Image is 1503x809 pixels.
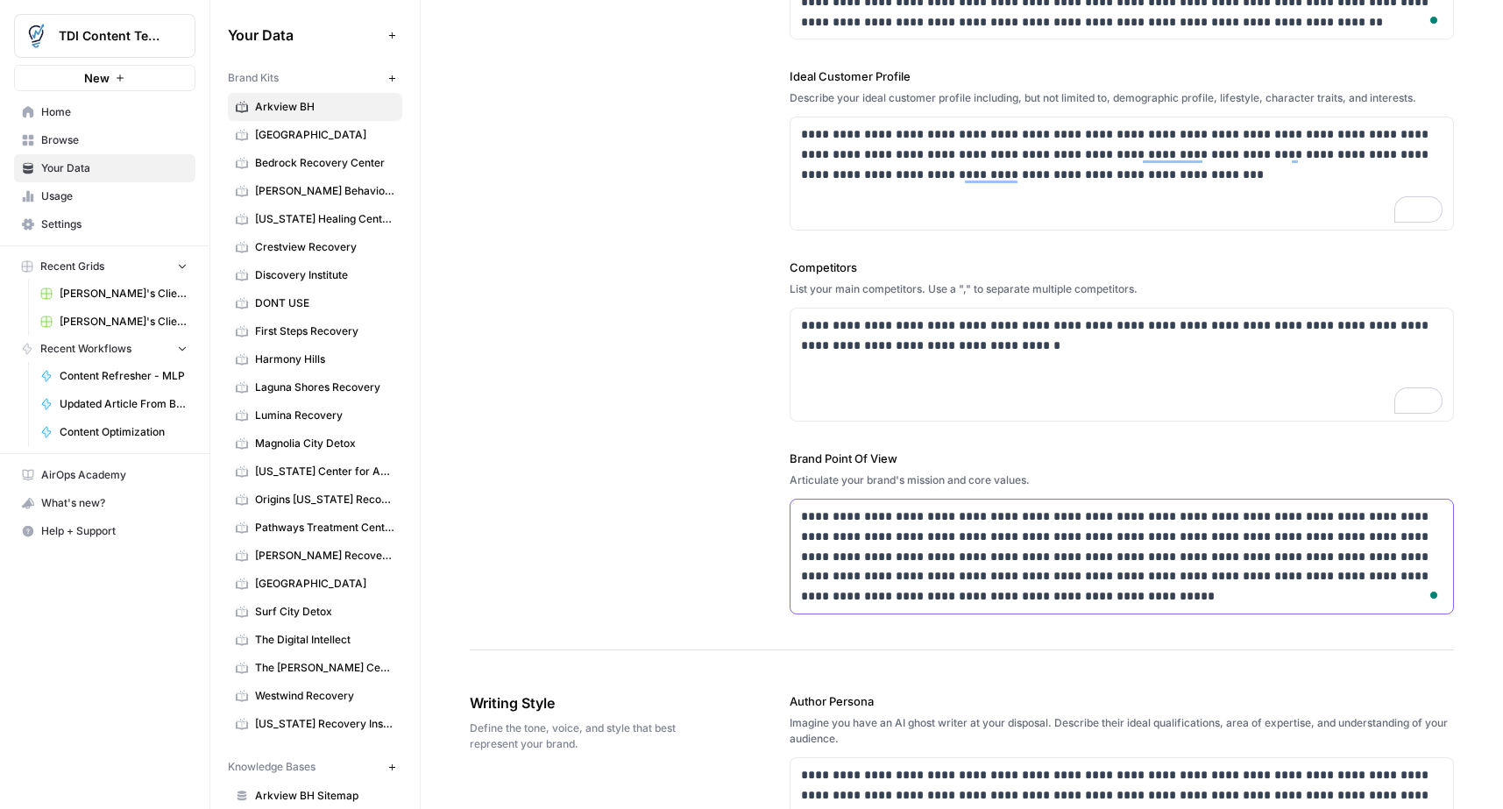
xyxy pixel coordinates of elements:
[228,458,402,486] a: [US_STATE] Center for Adolescent Wellness
[14,14,195,58] button: Workspace: TDI Content Team
[255,211,394,227] span: [US_STATE] Healing Centers
[255,267,394,283] span: Discovery Institute
[60,368,188,384] span: Content Refresher - MLP
[228,682,402,710] a: Westwind Recovery
[14,182,195,210] a: Usage
[14,336,195,362] button: Recent Workflows
[228,93,402,121] a: Arkview BH
[60,314,188,330] span: [PERSON_NAME]'s Clients - New Content
[255,604,394,620] span: Surf City Detox
[14,210,195,238] a: Settings
[228,542,402,570] a: [PERSON_NAME] Recovery Center
[255,492,394,507] span: Origins [US_STATE] Recovery
[255,155,394,171] span: Bedrock Recovery Center
[255,632,394,648] span: The Digital Intellect
[790,472,1454,488] div: Articulate your brand's mission and core values.
[228,205,402,233] a: [US_STATE] Healing Centers
[40,259,104,274] span: Recent Grids
[255,351,394,367] span: Harmony Hills
[255,408,394,423] span: Lumina Recovery
[790,281,1454,297] div: List your main competitors. Use a "," to separate multiple competitors.
[60,286,188,302] span: [PERSON_NAME]'s Clients - Optimizing Content
[228,373,402,401] a: Laguna Shores Recovery
[790,715,1454,747] div: Imagine you have an AI ghost writer at your disposal. Describe their ideal qualifications, area o...
[14,126,195,154] a: Browse
[60,424,188,440] span: Content Optimization
[255,380,394,395] span: Laguna Shores Recovery
[228,626,402,654] a: The Digital Intellect
[14,253,195,280] button: Recent Grids
[32,280,195,308] a: [PERSON_NAME]'s Clients - Optimizing Content
[41,132,188,148] span: Browse
[255,548,394,564] span: [PERSON_NAME] Recovery Center
[228,121,402,149] a: [GEOGRAPHIC_DATA]
[228,177,402,205] a: [PERSON_NAME] Behavioral Health
[255,716,394,732] span: [US_STATE] Recovery Institute
[228,289,402,317] a: DONT USE
[790,309,1453,421] div: To enrich screen reader interactions, please activate Accessibility in Grammarly extension settings
[41,216,188,232] span: Settings
[32,362,195,390] a: Content Refresher - MLP
[228,317,402,345] a: First Steps Recovery
[41,104,188,120] span: Home
[255,436,394,451] span: Magnolia City Detox
[790,117,1453,230] div: To enrich screen reader interactions, please activate Accessibility in Grammarly extension settings
[790,450,1454,467] label: Brand Point Of View
[790,259,1454,276] label: Competitors
[228,486,402,514] a: Origins [US_STATE] Recovery
[255,788,394,804] span: Arkview BH Sitemap
[14,65,195,91] button: New
[228,25,381,46] span: Your Data
[41,160,188,176] span: Your Data
[255,323,394,339] span: First Steps Recovery
[255,99,394,115] span: Arkview BH
[228,710,402,738] a: [US_STATE] Recovery Institute
[228,514,402,542] a: Pathways Treatment Center
[40,341,131,357] span: Recent Workflows
[228,759,315,775] span: Knowledge Bases
[790,692,1454,710] label: Author Persona
[228,598,402,626] a: Surf City Detox
[255,295,394,311] span: DONT USE
[14,154,195,182] a: Your Data
[20,20,52,52] img: TDI Content Team Logo
[255,239,394,255] span: Crestview Recovery
[228,401,402,429] a: Lumina Recovery
[255,520,394,536] span: Pathways Treatment Center
[228,345,402,373] a: Harmony Hills
[228,149,402,177] a: Bedrock Recovery Center
[470,720,691,752] span: Define the tone, voice, and style that best represent your brand.
[14,461,195,489] a: AirOps Academy
[32,390,195,418] a: Updated Article From Brief
[84,69,110,87] span: New
[14,489,195,517] button: What's new?
[228,261,402,289] a: Discovery Institute
[14,517,195,545] button: Help + Support
[470,692,691,713] span: Writing Style
[255,183,394,199] span: [PERSON_NAME] Behavioral Health
[32,418,195,446] a: Content Optimization
[255,576,394,592] span: [GEOGRAPHIC_DATA]
[32,308,195,336] a: [PERSON_NAME]'s Clients - New Content
[228,570,402,598] a: [GEOGRAPHIC_DATA]
[255,127,394,143] span: [GEOGRAPHIC_DATA]
[14,98,195,126] a: Home
[228,654,402,682] a: The [PERSON_NAME] Center
[228,233,402,261] a: Crestview Recovery
[41,523,188,539] span: Help + Support
[790,67,1454,85] label: Ideal Customer Profile
[60,396,188,412] span: Updated Article From Brief
[255,660,394,676] span: The [PERSON_NAME] Center
[790,500,1453,614] div: To enrich screen reader interactions, please activate Accessibility in Grammarly extension settings
[790,90,1454,106] div: Describe your ideal customer profile including, but not limited to, demographic profile, lifestyl...
[228,70,279,86] span: Brand Kits
[228,429,402,458] a: Magnolia City Detox
[15,490,195,516] div: What's new?
[41,188,188,204] span: Usage
[41,467,188,483] span: AirOps Academy
[255,688,394,704] span: Westwind Recovery
[59,27,165,45] span: TDI Content Team
[255,464,394,479] span: [US_STATE] Center for Adolescent Wellness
